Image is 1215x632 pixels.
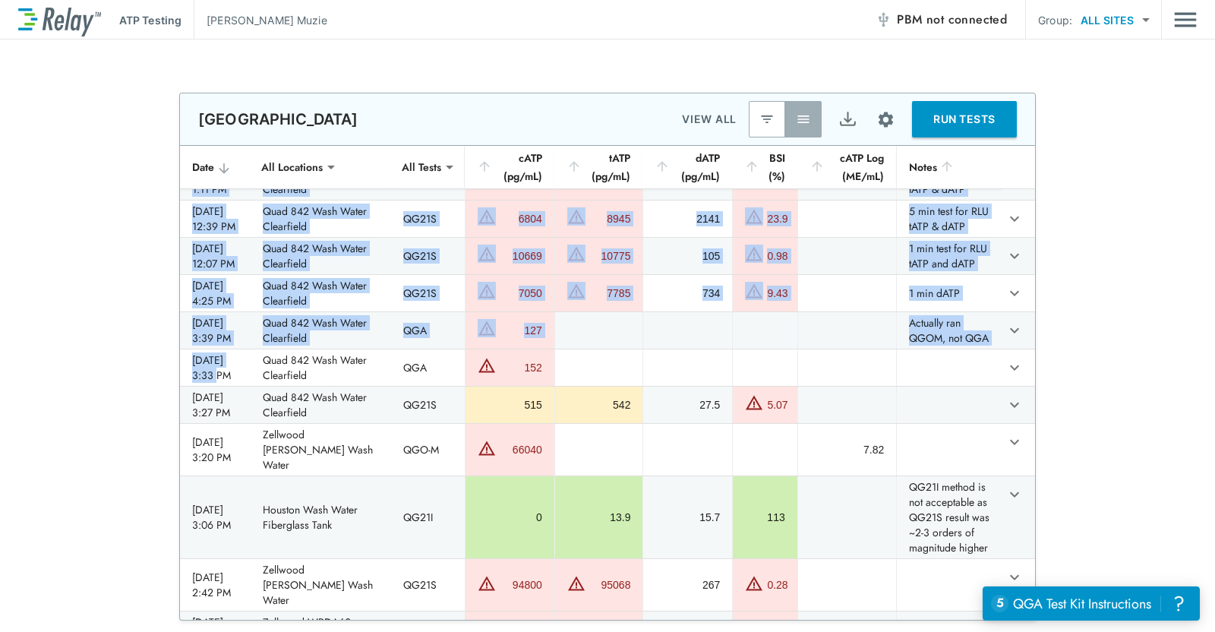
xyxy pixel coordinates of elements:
img: Warning [478,207,496,226]
div: 7050 [500,286,542,301]
div: 27.5 [655,397,720,412]
div: 10775 [589,248,631,264]
td: QG21S [391,201,465,237]
div: 8945 [589,211,631,226]
div: 0.98 [767,248,787,264]
div: dATP (pg/mL) [655,149,720,185]
div: [DATE] 3:20 PM [192,434,238,465]
img: Warning [567,207,585,226]
div: 15.7 [655,510,720,525]
div: [DATE] 12:07 PM [192,241,238,271]
button: expand row [1002,355,1027,381]
td: Quad 842 Wash Water Clearfield [251,387,391,423]
div: cATP Log (ME/mL) [809,149,885,185]
div: 113 [745,510,784,525]
img: Warning [478,282,496,300]
td: Quad 842 Wash Water Clearfield [251,349,391,386]
div: 94800 [500,577,542,592]
button: expand row [1002,243,1027,269]
div: 267 [655,577,720,592]
td: Houston Wash Water Fiberglass Tank [251,476,391,558]
div: [DATE] 12:39 PM [192,204,238,234]
div: 7785 [589,286,631,301]
div: 6804 [500,211,542,226]
button: expand row [1002,206,1027,232]
td: 1 min test for RLU tATP and dATP [896,238,1002,274]
td: QG21S [391,387,465,423]
button: Export [829,101,866,137]
div: [DATE] 3:33 PM [192,352,238,383]
td: QGA [391,349,465,386]
div: 23.9 [767,211,787,226]
td: QGA [391,312,465,349]
td: Quad 842 Wash Water Clearfield [251,238,391,274]
button: expand row [1002,392,1027,418]
img: Offline Icon [876,12,891,27]
img: Warning [745,393,763,412]
td: QG21S [391,559,465,611]
td: QGO-M [391,424,465,476]
button: RUN TESTS [912,101,1017,137]
p: VIEW ALL [682,110,737,128]
div: [DATE] 3:39 PM [192,315,238,346]
button: expand row [1002,482,1027,507]
button: expand row [1002,280,1027,306]
th: Date [180,146,251,189]
div: 0 [478,510,542,525]
div: 542 [567,397,631,412]
div: cATP (pg/mL) [477,149,542,185]
p: ATP Testing [119,12,181,28]
td: QG21I method is not acceptable as QG21S result was ~2-3 orders of magnitude higher [896,476,1002,558]
div: [DATE] 2:42 PM [192,570,238,600]
img: Warning [745,245,763,263]
td: Zellwood [PERSON_NAME] Wash Water [251,559,391,611]
img: Warning [567,282,585,300]
div: BSI (%) [744,149,784,185]
div: 9.43 [767,286,787,301]
button: expand row [1002,429,1027,455]
div: 13.9 [567,510,631,525]
img: Warning [745,207,763,226]
td: QG21I [391,476,465,558]
img: View All [796,112,811,127]
img: Warning [478,245,496,263]
td: Quad 842 Wash Water Clearfield [251,312,391,349]
td: QG21S [391,238,465,274]
img: Warning [478,574,496,592]
button: Main menu [1174,5,1197,34]
img: LuminUltra Relay [18,4,101,36]
img: Warning [567,245,585,263]
div: All Locations [251,152,333,182]
div: 95068 [589,577,631,592]
div: Notes [909,158,989,176]
div: [DATE] 4:25 PM [192,278,238,308]
button: expand row [1002,564,1027,590]
p: Group: [1038,12,1072,28]
td: Actually ran QGOM, not QGA [896,312,1002,349]
p: [GEOGRAPHIC_DATA] [198,110,358,128]
img: Warning [478,319,496,337]
span: not connected [926,11,1007,28]
img: Drawer Icon [1174,5,1197,34]
img: Warning [745,282,763,300]
td: Zellwood [PERSON_NAME] Wash Water [251,424,391,476]
div: All Tests [391,152,452,182]
td: QG21S [391,275,465,311]
div: 5.07 [767,397,787,412]
img: Warning [745,574,763,592]
div: 2141 [655,211,720,226]
td: 5 min test for RLU tATP & dATP [896,201,1002,237]
p: [PERSON_NAME] Muzie [207,12,327,28]
img: Settings Icon [876,110,895,129]
div: 515 [478,397,542,412]
div: 66040 [500,442,542,457]
iframe: Resource center [983,586,1200,621]
button: expand row [1002,318,1027,343]
img: Warning [478,439,496,457]
img: Warning [478,356,496,374]
img: Warning [567,574,585,592]
button: PBM not connected [869,5,1013,35]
